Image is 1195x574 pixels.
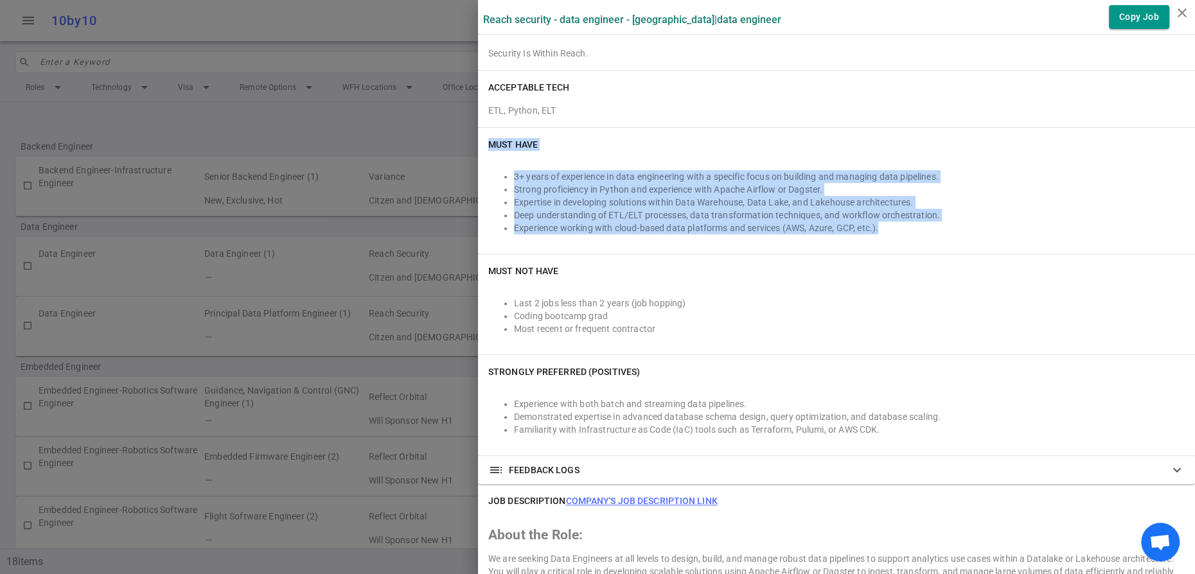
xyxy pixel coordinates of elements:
span: FEEDBACK LOGS [509,464,580,476]
span: toc [488,462,504,478]
div: Security Is Within Reach. [488,47,1185,60]
li: Experience with both batch and streaming data pipelines. [514,397,1185,410]
li: Demonstrated expertise in advanced database schema design, query optimization, and database scaling. [514,410,1185,423]
div: ETL, Python, ELT [488,99,1185,117]
li: Familiarity with Infrastructure as Code (IaC) tools such as Terraform, Pulumi, or AWS CDK. [514,423,1185,436]
li: Most recent or frequent contractor [514,322,1185,335]
li: Expertise in developing solutions within Data Warehouse, Data Lake, and Lakehouse architectures. [514,196,1185,209]
li: 3+ years of experience in data engineering with a specific focus on building and managing data pi... [514,170,1185,183]
li: Experience working with cloud-based data platforms and services (AWS, Azure, GCP, etc.). [514,222,1185,234]
li: Strong proficiency in Python and experience with Apache Airflow or Dagster. [514,183,1185,196]
i: close [1174,5,1190,21]
li: Coding bootcamp grad [514,309,1185,322]
h6: ACCEPTABLE TECH [488,81,570,94]
button: Copy Job [1109,5,1169,29]
h6: JOB DESCRIPTION [488,494,718,507]
a: Company's job description link [566,496,718,506]
h2: About the Role: [488,528,1185,541]
li: Last 2 jobs less than 2 years (job hopping) [514,297,1185,309]
span: expand_more [1169,462,1185,478]
div: FEEDBACK LOGS [478,456,1195,484]
h6: Strongly Preferred (Positives) [488,365,640,378]
li: Deep understanding of ETL/ELT processes, data transformation techniques, and workflow orchestration. [514,209,1185,222]
h6: Must NOT Have [488,265,558,277]
h6: Must Have [488,138,538,151]
div: Open chat [1141,523,1180,561]
label: Reach Security - Data Engineer - [GEOGRAPHIC_DATA] | Data Engineer [483,13,781,26]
